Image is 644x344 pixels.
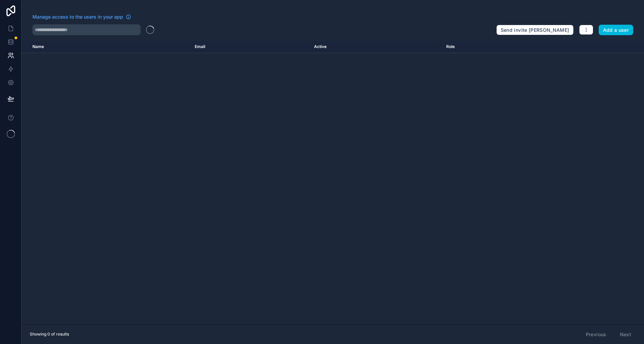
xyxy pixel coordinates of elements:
[310,41,442,53] th: Active
[191,41,310,53] th: Email
[22,41,644,324] div: scrollable content
[442,41,548,53] th: Role
[32,14,123,20] span: Manage access to the users in your app
[32,14,131,20] a: Manage access to the users in your app
[30,331,69,337] span: Showing 0 of results
[496,25,574,36] button: Send invite [PERSON_NAME]
[599,25,634,36] button: Add a user
[22,41,191,53] th: Name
